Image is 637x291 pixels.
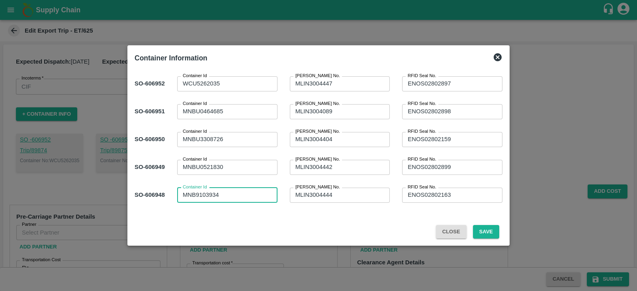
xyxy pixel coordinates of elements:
label: Container Id [183,101,207,107]
textarea: WCU5262035 [183,80,272,88]
button: Save [473,225,499,239]
b: SO- 606952 [135,80,165,87]
label: [PERSON_NAME] No. [295,101,340,107]
textarea: ENOS02802163 [408,191,497,199]
label: Container Id [183,184,207,190]
b: Container Information [135,54,207,62]
label: RFID Seal No. [408,184,436,190]
textarea: MLIN3004447 [295,80,385,88]
label: Container Id [183,128,207,135]
label: RFID Seal No. [408,73,436,79]
label: [PERSON_NAME] No. [295,73,340,79]
textarea: MNB9103934 [183,191,272,199]
label: Container Id [183,73,207,79]
label: RFID Seal No. [408,156,436,163]
textarea: MNBU3308726 [183,135,272,144]
textarea: MLIN3004444 [295,191,385,199]
b: SO- 606949 [135,164,165,170]
label: [PERSON_NAME] No. [295,128,340,135]
label: [PERSON_NAME] No. [295,156,340,163]
textarea: ENOS02802898 [408,107,497,116]
textarea: ENOS02802899 [408,163,497,171]
b: SO- 606950 [135,136,165,142]
label: [PERSON_NAME] No. [295,184,340,190]
textarea: ENOS02802159 [408,135,497,144]
textarea: ENOS02802897 [408,80,497,88]
label: Container Id [183,156,207,163]
label: RFID Seal No. [408,128,436,135]
b: SO- 606951 [135,108,165,114]
textarea: MLIN3004404 [295,135,385,144]
textarea: MNBU0464685 [183,107,272,116]
label: RFID Seal No. [408,101,436,107]
b: SO- 606948 [135,192,165,198]
button: Close [436,225,467,239]
textarea: MNBU0521830 [183,163,272,171]
textarea: MLIN3004089 [295,107,385,116]
textarea: MLIN3004442 [295,163,385,171]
